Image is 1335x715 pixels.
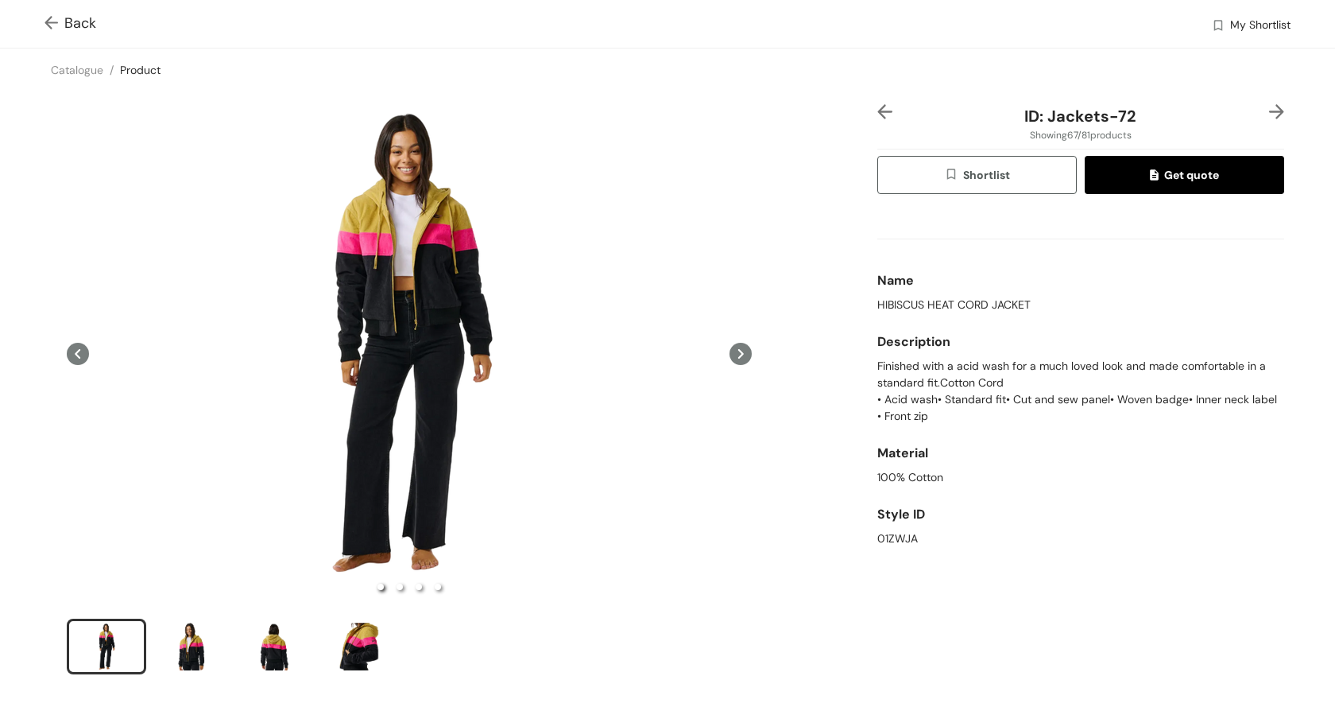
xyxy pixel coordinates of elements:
span: Finished with a acid wash for a much loved look and made comfortable in a standard fit.Cotton Cord [877,358,1284,391]
img: quote [1150,169,1163,184]
div: Description [877,326,1284,358]
span: Shortlist [944,166,1010,185]
li: slide item 2 [397,584,403,590]
span: • Acid wash [877,391,938,408]
span: Back [44,13,96,34]
span: Get quote [1150,166,1218,184]
img: wishlist [944,167,963,185]
a: Product [120,63,161,77]
div: HIBISCUS HEAT CORD JACKET [877,297,1284,313]
div: Style ID [877,499,1284,530]
span: My Shortlist [1230,17,1290,36]
span: ID: Jackets-72 [1024,106,1136,126]
li: slide item 1 [377,584,384,590]
div: Name [877,265,1284,297]
li: slide item 1 [67,619,146,674]
div: 01ZWJA [877,530,1284,547]
span: Showing 67 / 81 products [1030,128,1132,142]
span: • Inner neck label [1189,391,1277,408]
div: Material [877,437,1284,469]
button: wishlistShortlist [877,156,1077,194]
li: slide item 4 [435,584,441,590]
img: Go back [44,16,64,33]
span: • Woven badge [1110,391,1189,408]
a: Catalogue [51,63,103,77]
button: quoteGet quote [1085,156,1284,194]
span: • Cut and sew panel [1006,391,1110,408]
li: slide item 4 [319,619,399,674]
span: • Standard fit [938,391,1006,408]
span: / [110,63,114,77]
li: slide item 2 [151,619,230,674]
img: wishlist [1211,18,1225,35]
img: right [1269,104,1284,119]
li: slide item 3 [416,584,422,590]
li: slide item 3 [235,619,315,674]
div: 100% Cotton [877,469,1284,486]
img: left [877,104,892,119]
span: • Front zip [877,408,928,425]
